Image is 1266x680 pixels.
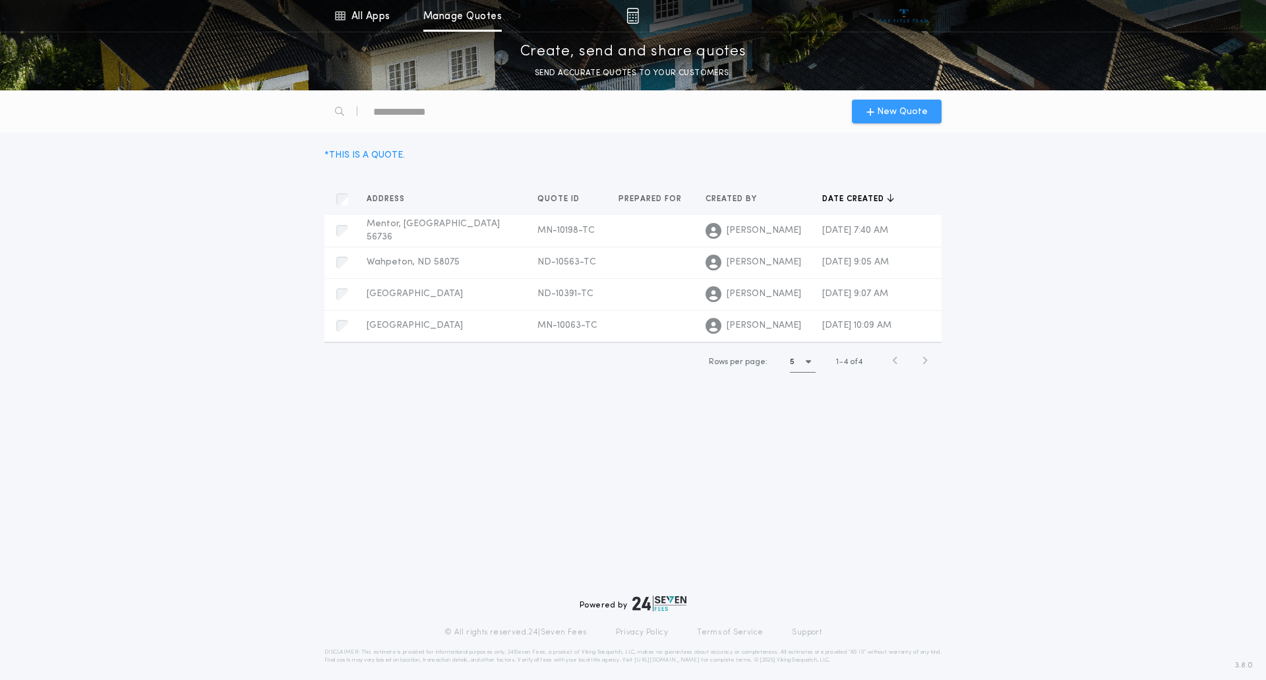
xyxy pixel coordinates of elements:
a: Support [792,627,822,638]
span: Date created [822,194,887,204]
span: [DATE] 9:05 AM [822,257,889,267]
button: 5 [790,352,816,373]
span: Rows per page: [709,358,768,366]
span: New Quote [877,105,928,119]
span: [DATE] 9:07 AM [822,289,888,299]
h1: 5 [790,355,795,369]
p: © All rights reserved. 24|Seven Fees [444,627,587,638]
p: DISCLAIMER: This estimate is provided for informational purposes only. 24|Seven Fees, a product o... [324,648,942,664]
a: Terms of Service [697,627,763,638]
span: Prepared for [618,194,684,204]
div: * THIS IS A QUOTE. [324,148,405,162]
span: ND-10391-TC [537,289,593,299]
button: Created by [706,193,767,206]
a: [URL][DOMAIN_NAME] [634,658,700,663]
span: [PERSON_NAME] [727,256,801,269]
span: [PERSON_NAME] [727,319,801,332]
span: MN-10198-TC [537,226,595,235]
button: New Quote [852,100,942,123]
span: [PERSON_NAME] [727,288,801,301]
span: [DATE] 10:09 AM [822,321,891,330]
span: Wahpeton, ND 58075 [367,257,460,267]
span: [DATE] 7:40 AM [822,226,888,235]
p: SEND ACCURATE QUOTES TO YOUR CUSTOMERS. [535,67,731,80]
span: Quote ID [537,194,582,204]
span: MN-10063-TC [537,321,597,330]
a: Privacy Policy [616,627,669,638]
span: of 4 [850,356,862,368]
span: [PERSON_NAME] [727,224,801,237]
button: Date created [822,193,894,206]
span: 3.8.0 [1235,660,1253,671]
span: Created by [706,194,760,204]
span: ND-10563-TC [537,257,596,267]
span: [GEOGRAPHIC_DATA] [367,321,463,330]
span: 4 [843,358,848,366]
p: Create, send and share quotes [520,42,746,63]
img: logo [632,596,686,611]
button: Address [367,193,415,206]
span: Mentor, [GEOGRAPHIC_DATA] 56736 [367,219,500,242]
img: vs-icon [880,9,929,22]
span: Address [367,194,407,204]
span: [GEOGRAPHIC_DATA] [367,289,463,299]
img: img [626,8,639,24]
span: 1 [836,358,839,366]
div: Powered by [580,596,686,611]
button: Quote ID [537,193,589,206]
